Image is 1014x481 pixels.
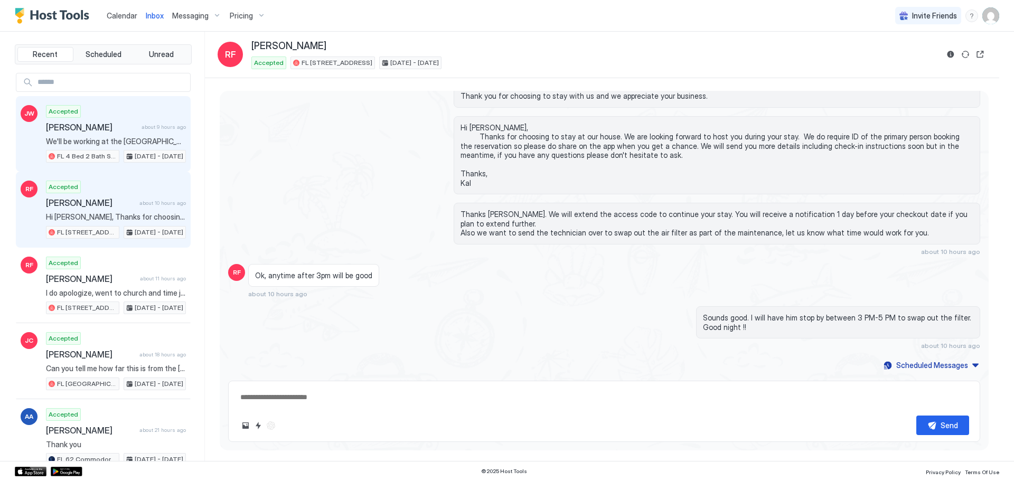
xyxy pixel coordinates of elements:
[135,455,183,464] span: [DATE] - [DATE]
[149,50,174,59] span: Unread
[86,50,121,59] span: Scheduled
[703,313,973,332] span: Sounds good. I will have him stop by between 3 PM-5 PM to swap out the filter. Good night !!
[33,50,58,59] span: Recent
[46,137,186,146] span: We'll be working at the [GEOGRAPHIC_DATA] campus and your place looks perfect
[25,184,33,194] span: RF
[461,123,973,188] span: Hi [PERSON_NAME], Thanks for choosing to stay at our house. We are looking forward to host you du...
[302,58,372,68] span: FL [STREET_ADDRESS]
[135,303,183,313] span: [DATE] - [DATE]
[135,152,183,161] span: [DATE] - [DATE]
[25,412,33,421] span: AA
[49,334,78,343] span: Accepted
[252,419,265,432] button: Quick reply
[965,466,999,477] a: Terms Of Use
[135,228,183,237] span: [DATE] - [DATE]
[912,11,957,21] span: Invite Friends
[57,379,117,389] span: FL [GEOGRAPHIC_DATA] way 8C
[139,351,186,358] span: about 18 hours ago
[140,275,186,282] span: about 11 hours ago
[896,360,968,371] div: Scheduled Messages
[51,467,82,476] a: Google Play Store
[46,364,186,373] span: Can you tell me how far this is from the [GEOGRAPHIC_DATA] campus? Thanks.
[57,228,117,237] span: FL [STREET_ADDRESS]
[248,290,307,298] span: about 10 hours ago
[49,107,78,116] span: Accepted
[254,58,284,68] span: Accepted
[33,73,190,91] input: Input Field
[233,268,241,277] span: RF
[46,425,135,436] span: [PERSON_NAME]
[15,44,192,64] div: tab-group
[25,336,33,345] span: JC
[24,109,34,118] span: JW
[46,212,186,222] span: Hi [PERSON_NAME], Thanks for choosing to stay at our house. We are looking forward to host you du...
[76,47,132,62] button: Scheduled
[107,11,137,20] span: Calendar
[49,182,78,192] span: Accepted
[481,468,527,475] span: © 2025 Host Tools
[926,466,961,477] a: Privacy Policy
[941,420,958,431] div: Send
[135,379,183,389] span: [DATE] - [DATE]
[921,248,980,256] span: about 10 hours ago
[390,58,439,68] span: [DATE] - [DATE]
[146,11,164,20] span: Inbox
[974,48,987,61] button: Open reservation
[15,467,46,476] a: App Store
[46,122,137,133] span: [PERSON_NAME]
[25,260,33,270] span: RF
[57,152,117,161] span: FL 4 Bed 2 Bath SFH in [GEOGRAPHIC_DATA] - [STREET_ADDRESS]
[959,48,972,61] button: Sync reservation
[255,271,372,280] span: Ok, anytime after 3pm will be good
[49,410,78,419] span: Accepted
[57,455,117,464] span: FL 62 Commodore Pl Crawfordville
[965,10,978,22] div: menu
[49,258,78,268] span: Accepted
[882,358,980,372] button: Scheduled Messages
[15,8,94,24] a: Host Tools Logo
[982,7,999,24] div: User profile
[146,10,164,21] a: Inbox
[225,48,236,61] span: RF
[921,342,980,350] span: about 10 hours ago
[46,440,186,449] span: Thank you
[926,469,961,475] span: Privacy Policy
[944,48,957,61] button: Reservation information
[251,40,326,52] span: [PERSON_NAME]
[916,416,969,435] button: Send
[46,197,135,208] span: [PERSON_NAME]
[107,10,137,21] a: Calendar
[230,11,253,21] span: Pricing
[461,210,973,238] span: Thanks [PERSON_NAME]. We will extend the access code to continue your stay. You will receive a no...
[46,288,186,298] span: I do apologize, went to church and time just got away from me. I am sending a new request now
[239,419,252,432] button: Upload image
[172,11,209,21] span: Messaging
[139,200,186,206] span: about 10 hours ago
[142,124,186,130] span: about 9 hours ago
[46,273,136,284] span: [PERSON_NAME]
[17,47,73,62] button: Recent
[139,427,186,433] span: about 21 hours ago
[57,303,117,313] span: FL [STREET_ADDRESS]
[965,469,999,475] span: Terms Of Use
[46,349,135,360] span: [PERSON_NAME]
[133,47,189,62] button: Unread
